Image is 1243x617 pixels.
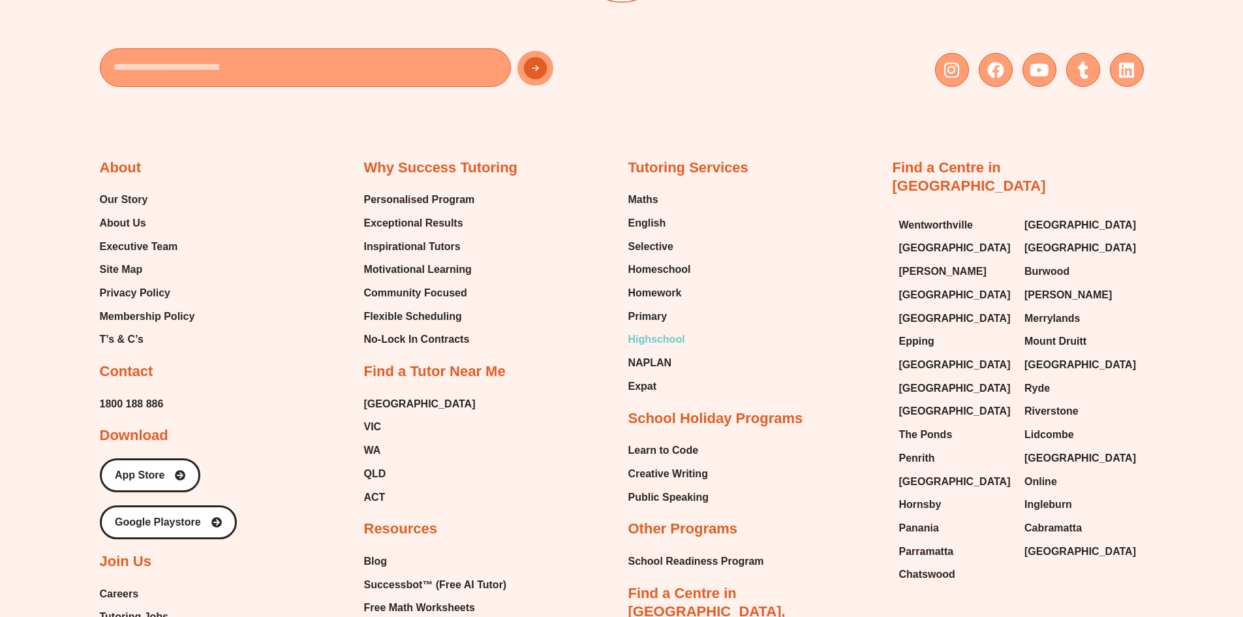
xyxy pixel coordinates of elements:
[364,237,461,257] span: Inspirational Tutors
[100,362,153,381] h2: Contact
[1024,402,1079,421] span: Riverstone
[1024,332,1137,351] a: Mount Druitt
[115,517,201,528] span: Google Playstore
[899,309,1012,328] a: [GEOGRAPHIC_DATA]
[1024,379,1137,398] a: Ryde
[899,565,1012,584] a: Chatswood
[628,409,803,428] h2: School Holiday Programs
[364,237,475,257] a: Inspirational Tutors
[364,417,382,437] span: VIC
[1024,402,1137,421] a: Riverstone
[628,488,709,507] a: Public Speaking
[899,332,1012,351] a: Epping
[1024,472,1057,492] span: Online
[364,214,463,233] span: Exceptional Results
[899,542,954,562] span: Parramatta
[364,307,462,326] span: Flexible Scheduling
[1024,215,1137,235] a: [GEOGRAPHIC_DATA]
[628,190,658,210] span: Maths
[69,253,72,261] span: 𝑥̄
[91,234,130,240] span: 𝑠𝑢𝑚 𝑜𝑓 𝑑𝑎𝑡𝑎 𝑣𝑎𝑙𝑢𝑒𝑠
[100,237,178,257] span: Executive Team
[100,260,195,279] a: Site Map
[899,472,1012,492] a: [GEOGRAPHIC_DATA]
[100,283,195,303] a: Privacy Policy
[628,353,672,373] span: NAPLAN
[364,307,475,326] a: Flexible Scheduling
[1024,355,1137,375] a: [GEOGRAPHIC_DATA]
[1024,309,1137,328] a: Merrylands
[899,215,1012,235] a: Wentworthville
[364,260,472,279] span: Motivational Learning
[628,377,691,396] a: Expat
[69,415,359,423] span: - The range of a set of data is the difference between the lowest and highest values.
[100,584,139,604] span: Careers
[628,464,708,484] span: Creative Writing
[899,309,1011,328] span: [GEOGRAPHIC_DATA]
[899,238,1011,258] span: [GEOGRAPHIC_DATA]
[899,355,1012,375] a: [GEOGRAPHIC_DATA]
[899,542,1012,562] a: Parramatta
[364,214,475,233] a: Exceptional Results
[100,237,195,257] a: Executive Team
[899,472,1011,492] span: [GEOGRAPHIC_DATA]
[364,488,476,507] a: ACT
[100,330,195,349] a: T’s & C’s
[899,565,955,584] span: Chatswood
[100,307,195,326] a: Membership Policy
[899,285,1012,305] a: [GEOGRAPHIC_DATA]
[100,505,237,539] a: Google Playstore
[628,283,682,303] span: Homework
[364,464,476,484] a: QLD
[369,1,388,20] button: Add or edit images
[364,464,386,484] span: QLD
[1024,449,1137,468] a: [GEOGRAPHIC_DATA]
[899,425,1012,445] a: The Ponds
[69,334,385,342] span: - The mode is the most common value and is the value that occurs most frequently. Multiple
[899,425,953,445] span: The Ponds
[1024,518,1082,538] span: Cabramatta
[899,238,1012,258] a: [GEOGRAPHIC_DATA]
[628,377,657,396] span: Expat
[69,375,393,383] span: - Measures of spread include the range and interquartile range. They are used to describe the
[69,470,226,478] span: found for either numerical or categorical data.
[364,283,467,303] span: Community Focused
[69,456,396,464] span: - The range, mean and median can only be calculated for numerical data, but the mode can be
[628,353,691,373] a: NAPLAN
[364,417,476,437] a: VIC
[899,215,974,235] span: Wentworthville
[100,159,142,178] h2: About
[364,520,438,539] h2: Resources
[100,426,168,445] h2: Download
[364,552,520,571] a: Blog
[899,332,934,351] span: Epping
[628,190,691,210] a: Maths
[100,552,151,571] h2: Join Us
[69,429,207,437] span: 𝑅𝑎𝑛𝑔𝑒 = ℎ𝑖𝑔ℎ𝑒𝑠𝑡 𝑛𝑢𝑚𝑏𝑒𝑟 − 𝑙𝑜𝑤𝑒𝑠𝑡 𝑛𝑢𝑚𝑏𝑒𝑟
[628,237,691,257] a: Selective
[899,449,935,468] span: Penrith
[100,283,171,303] span: Privacy Policy
[1024,238,1137,258] a: [GEOGRAPHIC_DATA]
[1024,379,1050,398] span: Ryde
[899,262,1012,281] a: [PERSON_NAME]
[899,402,1011,421] span: [GEOGRAPHIC_DATA]
[69,129,215,140] span: Measures of centre & spread
[899,379,1011,398] span: [GEOGRAPHIC_DATA]
[899,495,942,514] span: Hornsby
[100,394,164,414] a: 1800 188 886
[1024,285,1112,305] span: [PERSON_NAME]
[364,575,520,595] a: Successbot™ (Free AI Tutor)
[1024,518,1137,538] a: Cabramatta
[1178,554,1243,617] div: Chat Widget
[69,348,285,356] span: values can be the mode if they all share the highest frequency.
[100,584,212,604] a: Careers
[364,190,475,210] span: Personalised Program
[100,260,143,279] span: Site Map
[899,518,1012,538] a: Panania
[364,394,476,414] span: [GEOGRAPHIC_DATA]
[628,307,691,326] a: Primary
